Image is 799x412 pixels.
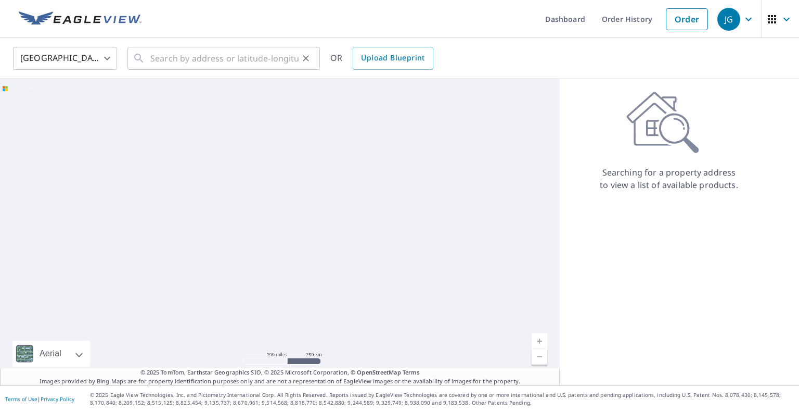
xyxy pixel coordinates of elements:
[19,11,141,27] img: EV Logo
[403,368,420,376] a: Terms
[12,341,90,367] div: Aerial
[330,47,433,70] div: OR
[361,52,424,65] span: Upload Blueprint
[36,341,65,367] div: Aerial
[150,44,299,73] input: Search by address or latitude-longitude
[532,349,547,365] a: Current Level 5, Zoom Out
[357,368,401,376] a: OpenStreetMap
[5,395,37,403] a: Terms of Use
[41,395,74,403] a: Privacy Policy
[599,166,739,191] p: Searching for a property address to view a list of available products.
[717,8,740,31] div: JG
[140,368,420,377] span: © 2025 TomTom, Earthstar Geographics SIO, © 2025 Microsoft Corporation, ©
[299,51,313,66] button: Clear
[666,8,708,30] a: Order
[90,391,794,407] p: © 2025 Eagle View Technologies, Inc. and Pictometry International Corp. All Rights Reserved. Repo...
[353,47,433,70] a: Upload Blueprint
[13,44,117,73] div: [GEOGRAPHIC_DATA]
[5,396,74,402] p: |
[532,333,547,349] a: Current Level 5, Zoom In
